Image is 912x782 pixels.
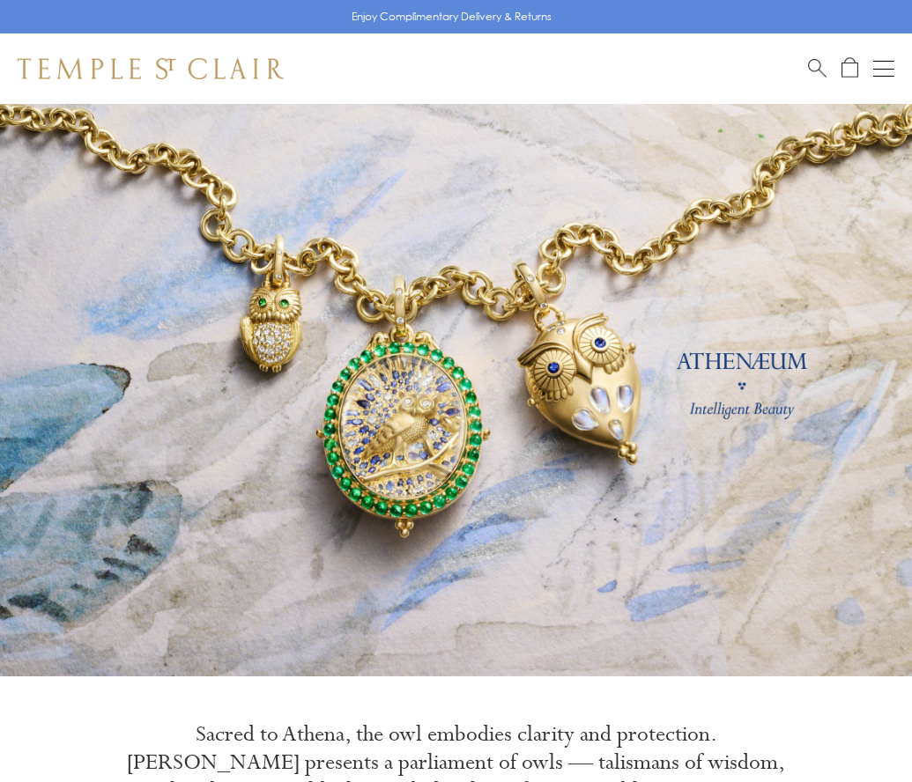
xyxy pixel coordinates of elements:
button: Open navigation [873,58,894,79]
a: Search [808,57,827,79]
img: Temple St. Clair [18,58,284,79]
p: Enjoy Complimentary Delivery & Returns [352,8,552,26]
a: Open Shopping Bag [842,57,858,79]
